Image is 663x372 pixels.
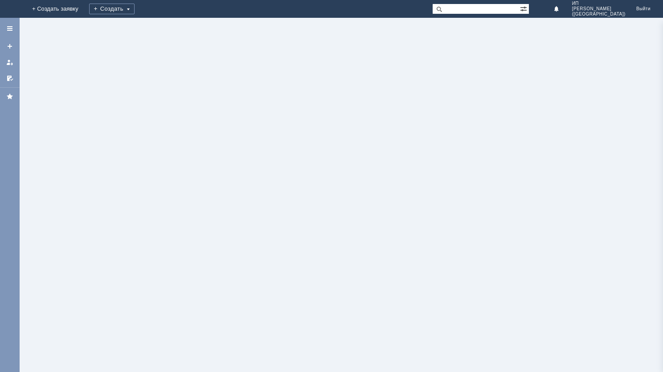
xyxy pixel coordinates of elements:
[572,6,626,12] span: [PERSON_NAME]
[3,71,17,85] a: Мои согласования
[3,39,17,53] a: Создать заявку
[520,4,529,12] span: Расширенный поиск
[572,1,626,6] span: ИП
[572,12,626,17] span: ([GEOGRAPHIC_DATA])
[3,55,17,69] a: Мои заявки
[89,4,135,14] div: Создать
